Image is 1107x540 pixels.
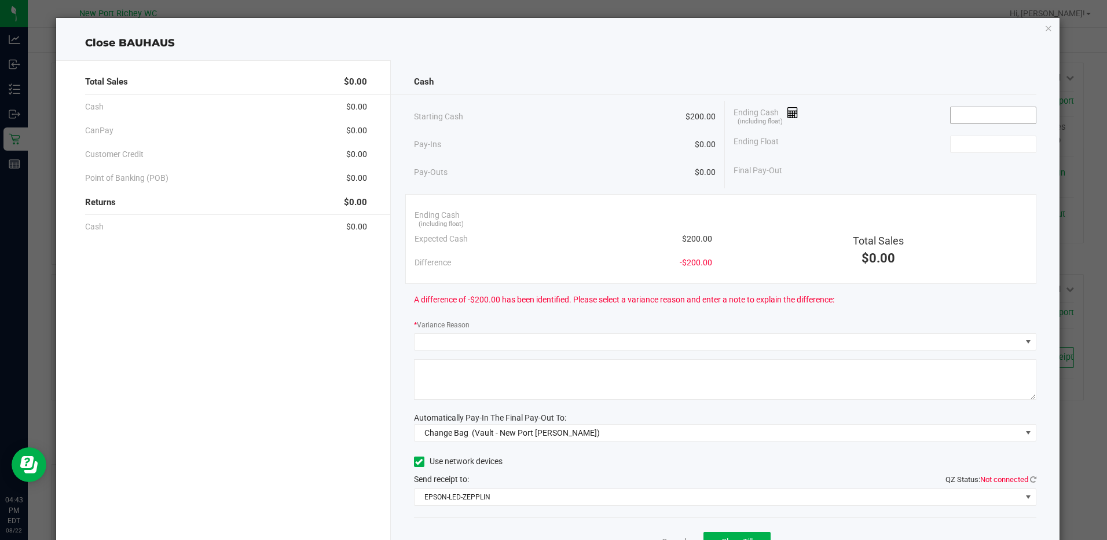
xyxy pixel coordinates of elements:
label: Variance Reason [414,320,470,330]
div: Returns [85,190,366,215]
span: A difference of -$200.00 has been identified. Please select a variance reason and enter a note to... [414,294,834,306]
span: Expected Cash [415,233,468,245]
span: Ending Cash [734,107,798,124]
span: Pay-Ins [414,138,441,151]
span: EPSON-LED-ZEPPLIN [415,489,1021,505]
span: $0.00 [862,251,895,265]
span: (Vault - New Port [PERSON_NAME]) [472,428,600,437]
span: Not connected [980,475,1028,484]
span: -$200.00 [680,257,712,269]
iframe: Resource center [12,447,46,482]
div: Close BAUHAUS [56,35,1059,51]
span: Ending Float [734,136,779,153]
span: Total Sales [85,75,128,89]
span: $0.00 [346,101,367,113]
span: Cash [414,75,434,89]
span: Total Sales [853,235,904,247]
span: Pay-Outs [414,166,448,178]
span: QZ Status: [945,475,1036,484]
span: Send receipt to: [414,475,469,484]
span: Customer Credit [85,148,144,160]
span: $0.00 [346,148,367,160]
span: $0.00 [695,166,716,178]
label: Use network devices [414,455,503,468]
span: Starting Cash [414,111,463,123]
span: Cash [85,101,104,113]
span: $0.00 [346,125,367,137]
span: $0.00 [346,221,367,233]
span: Cash [85,221,104,233]
span: Change Bag [424,428,468,437]
span: $0.00 [344,75,367,89]
span: Point of Banking (POB) [85,172,168,184]
span: Automatically Pay-In The Final Pay-Out To: [414,413,566,422]
span: Ending Cash [415,209,460,221]
span: $0.00 [695,138,716,151]
span: $0.00 [344,196,367,209]
span: Difference [415,257,451,269]
span: $200.00 [686,111,716,123]
span: $0.00 [346,172,367,184]
span: (including float) [738,117,783,127]
span: CanPay [85,125,113,137]
span: (including float) [419,220,464,229]
span: $200.00 [682,233,712,245]
span: Final Pay-Out [734,165,782,177]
